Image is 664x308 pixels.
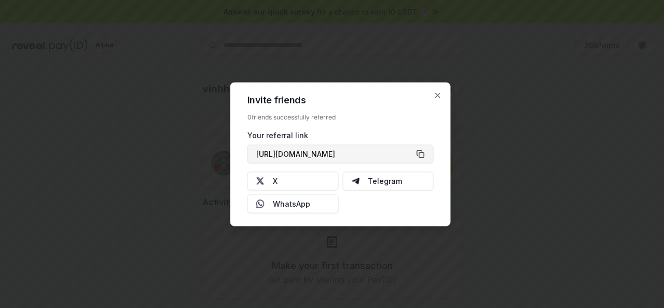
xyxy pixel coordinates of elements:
[256,199,265,208] img: Whatsapp
[256,177,265,185] img: X
[342,171,434,190] button: Telegram
[351,177,359,185] img: Telegram
[256,149,335,159] span: [URL][DOMAIN_NAME]
[247,95,434,104] h2: Invite friends
[247,171,339,190] button: X
[247,113,434,121] div: 0 friends successfully referred
[247,129,434,140] div: Your referral link
[247,144,434,163] button: [URL][DOMAIN_NAME]
[247,194,339,213] button: WhatsApp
